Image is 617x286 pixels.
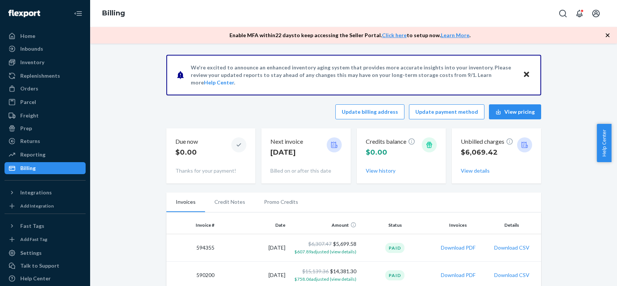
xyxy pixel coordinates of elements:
p: We're excited to announce an enhanced inventory aging system that provides more accurate insights... [191,64,516,86]
button: $607.89adjusted (view details) [294,248,356,255]
p: $0.00 [175,148,198,157]
div: Add Integration [20,203,54,209]
th: Date [217,216,288,234]
button: View pricing [489,104,541,119]
img: Flexport logo [8,10,40,17]
div: Settings [20,249,42,257]
a: Help Center [204,79,234,86]
div: Integrations [20,189,52,196]
a: Billing [102,9,125,17]
button: Download CSV [494,271,530,279]
p: Next invoice [270,137,303,146]
a: Prep [5,122,86,134]
ol: breadcrumbs [96,3,131,24]
th: Invoices [430,216,486,234]
div: Help Center [20,275,51,282]
div: Freight [20,112,39,119]
div: Replenishments [20,72,60,80]
p: $6,069.42 [461,148,513,157]
a: Click here [382,32,407,38]
span: $758.06 adjusted (view details) [294,276,356,282]
a: Returns [5,135,86,147]
a: Add Fast Tag [5,235,86,244]
div: Add Fast Tag [20,236,47,242]
p: Enable MFA within 22 days to keep accessing the Seller Portal. to setup now. . [229,32,471,39]
button: Download PDF [441,244,475,251]
a: Billing [5,162,86,174]
div: Inbounds [20,45,43,53]
a: Replenishments [5,70,86,82]
a: Inventory [5,56,86,68]
button: Help Center [597,124,611,162]
div: Paid [385,270,404,280]
div: Home [20,32,35,40]
div: Prep [20,125,32,132]
li: Promo Credits [255,193,308,211]
div: Talk to Support [20,262,59,269]
button: Open Search Box [555,6,570,21]
div: Returns [20,137,40,145]
a: Home [5,30,86,42]
button: Close Navigation [71,6,86,21]
span: $607.89 adjusted (view details) [294,249,356,254]
div: Billing [20,164,36,172]
span: $15,139.36 [302,268,329,274]
a: Reporting [5,149,86,161]
span: $6,307.47 [308,241,332,247]
button: Download PDF [441,271,475,279]
a: Freight [5,110,86,122]
li: Credit Notes [205,193,255,211]
a: Learn More [441,32,469,38]
p: Thanks for your payment! [175,167,247,175]
a: Inbounds [5,43,86,55]
th: Status [359,216,430,234]
td: 594355 [166,234,218,262]
a: Parcel [5,96,86,108]
button: Close [522,69,531,80]
th: Invoice # [166,216,218,234]
button: Integrations [5,187,86,199]
td: $5,699.58 [288,234,359,262]
a: Add Integration [5,202,86,211]
a: Talk to Support [5,260,86,272]
div: Fast Tags [20,222,44,230]
button: View history [366,167,395,175]
p: Due now [175,137,198,146]
div: Parcel [20,98,36,106]
button: Open account menu [588,6,603,21]
a: Help Center [5,272,86,284]
button: $758.06adjusted (view details) [294,275,356,283]
button: View details [461,167,490,175]
p: [DATE] [270,148,303,157]
div: Orders [20,85,38,92]
p: Unbilled charges [461,137,513,146]
a: Orders [5,83,86,95]
a: Settings [5,247,86,259]
button: Update payment method [409,104,484,119]
button: Download CSV [494,244,530,251]
th: Details [486,216,541,234]
th: Amount [288,216,359,234]
div: Paid [385,243,404,253]
li: Invoices [166,193,205,212]
p: Billed on or after this date [270,167,342,175]
button: Update billing address [335,104,404,119]
span: $0.00 [366,148,387,157]
div: Reporting [20,151,45,158]
button: Open notifications [572,6,587,21]
td: [DATE] [217,234,288,262]
div: Inventory [20,59,44,66]
button: Fast Tags [5,220,86,232]
p: Credits balance [366,137,415,146]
